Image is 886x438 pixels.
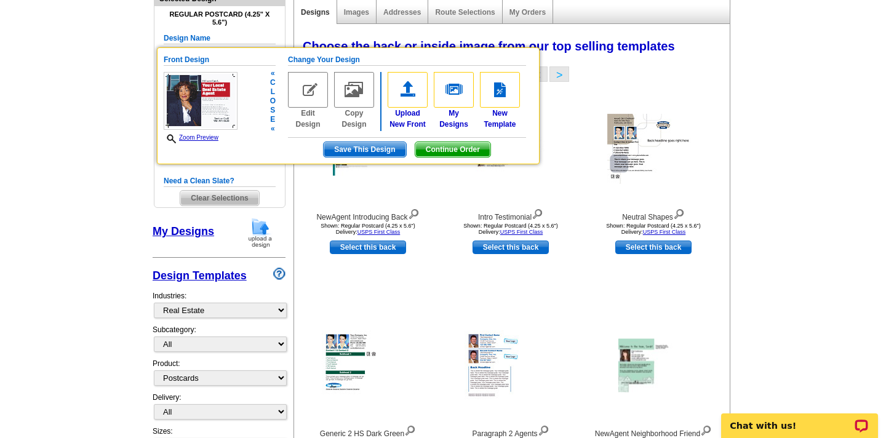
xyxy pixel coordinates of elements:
img: my-designs.gif [434,72,474,108]
span: Continue Order [415,142,490,157]
a: NewTemplate [480,72,520,130]
span: o [270,97,276,106]
img: upload-design [244,217,276,249]
a: USPS First Class [643,229,686,235]
a: My Orders [509,8,546,17]
div: Delivery: [153,392,285,426]
img: Generic 2 HS Dark Green [322,330,414,400]
h5: Design Name [164,33,276,44]
img: view design details [532,206,543,220]
a: USPS First Class [357,229,401,235]
span: e [270,115,276,124]
a: use this design [330,241,406,254]
span: « [270,124,276,133]
span: « [270,69,276,78]
span: Choose the back or inside image from our top selling templates [303,39,675,53]
h5: Front Design [164,54,276,66]
a: use this design [615,241,692,254]
a: MyDesigns [434,72,474,130]
img: view design details [404,423,416,436]
a: Edit Design [288,72,328,130]
span: l [270,87,276,97]
button: Save This Design [323,141,406,157]
a: UploadNew Front [388,72,428,130]
div: Shown: Regular Postcard (4.25 x 5.6") Delivery: [586,223,721,235]
span: Save This Design [324,142,405,157]
div: Product: [153,358,285,392]
img: new-template.gif [480,72,520,108]
img: view design details [673,206,685,220]
span: Clear Selections [180,191,258,205]
a: My Designs [153,225,214,237]
div: Neutral Shapes [586,206,721,223]
h5: Need a Clean Slate? [164,175,276,187]
a: Zoom Preview [164,134,218,141]
img: NewAgent Neighborhood Friend [618,339,688,392]
img: view design details [538,423,549,436]
div: Subcategory: [153,324,285,358]
a: Designs [301,8,330,17]
button: > [549,66,569,82]
img: design-wizard-help-icon.png [273,268,285,280]
div: Industries: [153,284,285,324]
div: NewAgent Introducing Back [300,206,436,223]
img: view design details [408,206,420,220]
img: Paragraph 2 Agents [465,330,557,400]
img: edit-design-no.gif [288,72,328,108]
a: Design Templates [153,269,247,282]
div: Shown: Regular Postcard (4.25 x 5.6") Delivery: [300,223,436,235]
a: Route Selections [435,8,495,17]
a: USPS First Class [500,229,543,235]
img: small-thumb.jpg [164,72,237,130]
a: Addresses [383,8,421,17]
a: Copy Design [334,72,374,130]
h5: Change Your Design [288,54,526,66]
img: upload-front.gif [388,72,428,108]
iframe: LiveChat chat widget [713,399,886,438]
a: Images [344,8,369,17]
span: s [270,106,276,115]
button: Continue Order [415,141,491,157]
img: view design details [700,423,712,436]
img: copy-design-no.gif [334,72,374,108]
span: c [270,78,276,87]
div: Intro Testimonial [443,206,578,223]
div: Shown: Regular Postcard (4.25 x 5.6") Delivery: [443,223,578,235]
a: use this design [473,241,549,254]
h4: Regular Postcard (4.25" x 5.6") [164,10,276,26]
img: Neutral Shapes [607,114,700,184]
